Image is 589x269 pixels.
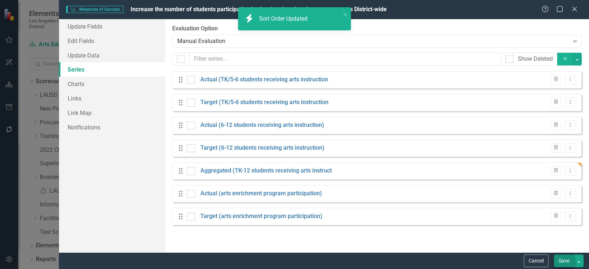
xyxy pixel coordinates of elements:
[200,189,322,198] a: Actual (arts enrichment program participation)
[59,106,165,120] a: Link Map
[200,76,328,84] a: Actual (TK/5-6 students receiving arts instruction
[172,25,582,33] label: Evaluation Option
[59,62,165,77] a: Series
[131,6,387,13] span: Increase the number of students participating in visual and performing arts programs District-wide
[59,77,165,91] a: Charts
[200,121,324,129] a: Actual (6-12 students receiving arts instruction)
[554,255,574,267] button: Save
[259,15,309,23] div: Sort Order Updated
[343,10,348,18] button: close
[66,6,123,13] span: Measures of Success
[200,144,325,152] a: Target (6-12 students receiving arts instruction)
[200,167,332,175] a: Aggregated (TK-12 students receiving arts instruct
[59,120,165,134] a: Notifications
[189,52,501,66] input: Filter series...
[59,34,165,48] a: Edit Fields
[177,37,569,45] div: Manual Evaluation
[59,91,165,106] a: Links
[200,212,322,221] a: Target (arts enrichment program participation)
[59,48,165,63] a: Update Data
[524,255,548,267] button: Cancel
[518,55,553,63] div: Show Deleted
[200,98,329,107] a: Target (TK/5-6 students receiving arts instruction
[59,19,165,34] a: Update Fields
